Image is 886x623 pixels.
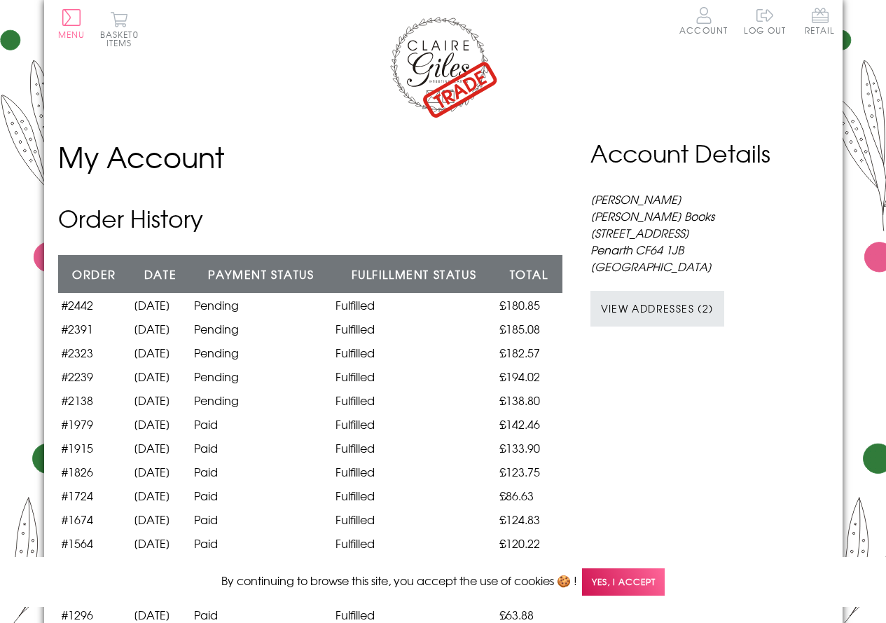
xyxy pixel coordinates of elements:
[130,412,190,436] td: [DATE]
[130,317,190,341] td: [DATE]
[332,293,495,317] td: Fulfilled
[130,388,190,412] td: [DATE]
[332,555,495,579] td: Fulfilled
[58,201,562,236] h2: Order History
[62,511,93,528] a: #1674
[100,11,139,47] button: Basket0 items
[62,606,93,623] a: #1296
[387,14,499,118] img: Claire Giles Trade
[332,531,495,555] td: Fulfilled
[191,531,333,555] td: Paid
[332,460,495,484] td: Fulfilled
[332,484,495,507] td: Fulfilled
[62,392,93,409] a: #2138
[496,364,562,388] td: £194.02
[130,555,190,579] td: [DATE]
[130,341,190,364] td: [DATE]
[130,507,190,531] td: [DATE]
[332,388,495,412] td: Fulfilled
[106,28,139,49] span: 0 items
[332,507,495,531] td: Fulfilled
[496,507,562,531] td: £124.83
[58,255,131,293] th: Order
[496,255,562,293] th: Total
[130,436,190,460] td: [DATE]
[496,412,562,436] td: £142.46
[191,507,333,531] td: Paid
[191,317,333,341] td: Pending
[58,136,562,178] h1: My Account
[496,341,562,364] td: £182.57
[62,535,93,552] a: #1564
[58,9,85,39] button: Menu
[496,484,562,507] td: £86.63
[332,364,495,388] td: Fulfilled
[332,255,495,293] th: Fulfillment Status
[191,255,333,293] th: Payment Status
[191,388,333,412] td: Pending
[191,484,333,507] td: Paid
[805,7,835,34] span: Retail
[496,388,562,412] td: £138.80
[332,412,495,436] td: Fulfilled
[332,436,495,460] td: Fulfilled
[130,531,190,555] td: [DATE]
[191,436,333,460] td: Paid
[590,291,724,327] a: View Addresses (2)
[332,341,495,364] td: Fulfilled
[191,460,333,484] td: Paid
[62,487,93,504] a: #1724
[191,364,333,388] td: Pending
[496,293,562,317] td: £180.85
[191,555,333,579] td: Paid
[62,368,93,385] a: #2239
[590,191,829,275] p: [PERSON_NAME] [PERSON_NAME] Books [STREET_ADDRESS] Penarth CF64 1JB [GEOGRAPHIC_DATA]
[332,317,495,341] td: Fulfilled
[62,439,93,456] a: #1915
[805,7,835,37] a: Retail
[744,24,786,36] a: Log out
[62,296,93,313] a: #2442
[496,436,562,460] td: £133.90
[679,7,728,34] a: Account
[130,293,190,317] td: [DATE]
[496,317,562,341] td: £185.08
[590,136,829,171] h2: Account Details
[62,416,93,432] a: #1979
[130,484,190,507] td: [DATE]
[496,531,562,555] td: £120.22
[62,320,93,337] a: #2391
[496,460,562,484] td: £123.75
[191,341,333,364] td: Pending
[130,255,190,293] th: Date
[191,293,333,317] td: Pending
[62,463,93,480] a: #1826
[582,568,665,596] span: Yes, I accept
[130,460,190,484] td: [DATE]
[130,364,190,388] td: [DATE]
[496,555,562,579] td: £108.08
[62,344,93,361] a: #2323
[191,412,333,436] td: Paid
[58,28,85,41] span: Menu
